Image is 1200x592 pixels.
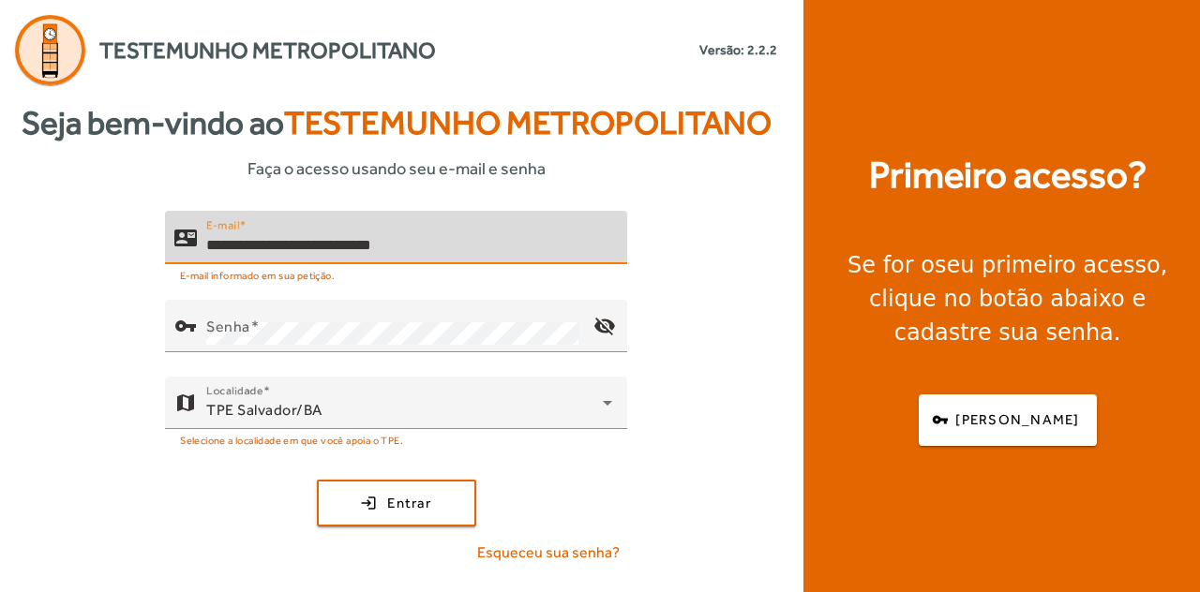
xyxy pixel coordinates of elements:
[15,15,85,85] img: Logo Agenda
[247,155,546,181] span: Faça o acesso usando seu e-mail e senha
[206,218,239,231] mat-label: E-mail
[174,226,197,248] mat-icon: contact_mail
[919,394,1097,446] button: [PERSON_NAME]
[206,317,250,334] mat-label: Senha
[180,429,403,450] mat-hint: Selecione a localidade em que você apoia o TPE.
[99,34,436,67] span: Testemunho Metropolitano
[955,409,1079,431] span: [PERSON_NAME]
[869,147,1147,203] strong: Primeiro acesso?
[477,541,620,564] span: Esqueceu sua senha?
[387,493,431,514] span: Entrar
[826,248,1189,349] div: Se for o , clique no botão abaixo e cadastre sua senha.
[22,98,772,148] strong: Seja bem-vindo ao
[206,384,263,397] mat-label: Localidade
[699,40,777,60] small: Versão: 2.2.2
[174,315,197,337] mat-icon: vpn_key
[284,104,772,141] span: Testemunho Metropolitano
[180,264,335,285] mat-hint: E-mail informado em sua petição.
[935,252,1161,278] strong: seu primeiro acesso
[317,480,476,526] button: Entrar
[206,401,322,419] span: TPE Salvador/BA
[174,392,197,414] mat-icon: map
[582,303,627,348] mat-icon: visibility_off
